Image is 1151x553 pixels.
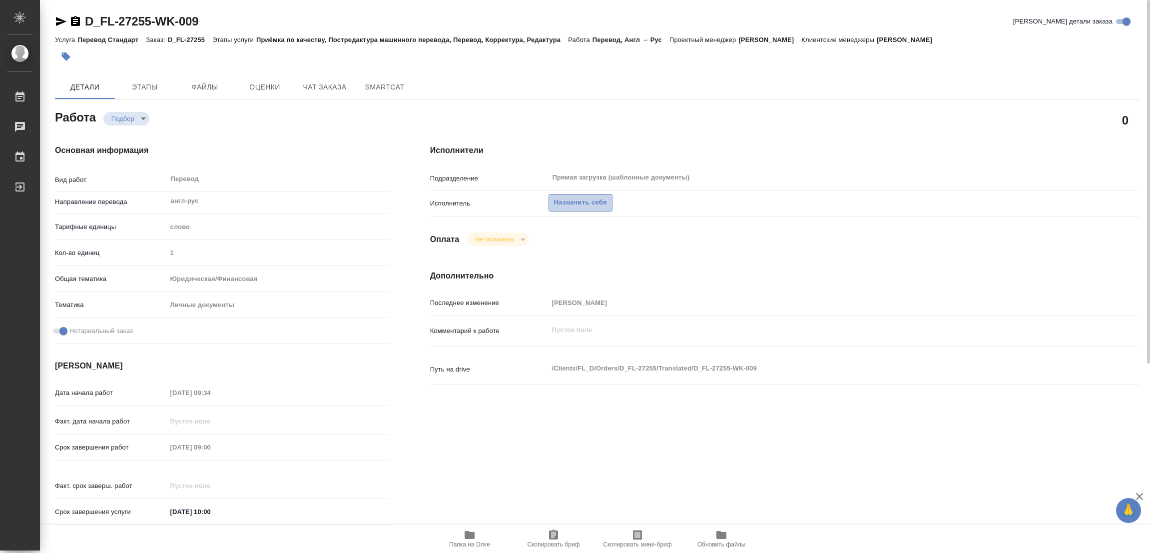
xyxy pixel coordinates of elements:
[472,235,517,243] button: Не оплачена
[61,81,109,93] span: Детали
[568,36,592,43] p: Работа
[167,218,390,235] div: слово
[167,414,254,428] input: Пустое поле
[428,525,512,553] button: Папка на Drive
[595,525,679,553] button: Скопировать мини-бриф
[167,270,390,287] div: Юридическая/Финансовая
[256,36,568,43] p: Приёмка по качеству, Постредактура машинного перевода, Перевод, Корректура, Редактура
[467,232,529,246] div: Подбор
[55,507,167,517] p: Срок завершения услуги
[697,541,746,548] span: Обновить файлы
[801,36,877,43] p: Клиентские менеджеры
[121,81,169,93] span: Этапы
[449,541,490,548] span: Папка на Drive
[1122,111,1129,128] h2: 0
[77,36,146,43] p: Перевод Стандарт
[554,197,607,208] span: Назначить себя
[55,481,167,491] p: Факт. срок заверш. работ
[430,364,549,374] p: Путь на drive
[527,541,579,548] span: Скопировать бриф
[512,525,595,553] button: Скопировать бриф
[55,175,167,185] p: Вид работ
[69,15,81,27] button: Скопировать ссылку
[55,274,167,284] p: Общая тематика
[430,298,549,308] p: Последнее изменение
[55,107,96,125] h2: Работа
[55,197,167,207] p: Направление перевода
[669,36,738,43] p: Проектный менеджер
[430,326,549,336] p: Комментарий к работе
[168,36,212,43] p: D_FL-27255
[1116,498,1141,523] button: 🙏
[103,112,149,125] div: Подбор
[361,81,409,93] span: SmartCat
[108,114,137,123] button: Подбор
[1120,500,1137,521] span: 🙏
[549,295,1081,310] input: Пустое поле
[167,440,254,454] input: Пустое поле
[430,233,460,245] h4: Оплата
[181,81,229,93] span: Файлы
[55,144,390,156] h4: Основная информация
[430,144,1140,156] h4: Исполнители
[85,14,198,28] a: D_FL-27255-WK-009
[55,388,167,398] p: Дата начала работ
[1013,16,1113,26] span: [PERSON_NAME] детали заказа
[549,360,1081,377] textarea: /Clients/FL_D/Orders/D_FL-27255/Translated/D_FL-27255-WK-009
[55,15,67,27] button: Скопировать ссылку для ЯМессенджера
[55,416,167,426] p: Факт. дата начала работ
[69,326,133,336] span: Нотариальный заказ
[55,300,167,310] p: Тематика
[55,360,390,372] h4: [PERSON_NAME]
[549,194,612,211] button: Назначить себя
[167,504,254,519] input: ✎ Введи что-нибудь
[301,81,349,93] span: Чат заказа
[55,248,167,258] p: Кол-во единиц
[430,270,1140,282] h4: Дополнительно
[167,245,390,260] input: Пустое поле
[738,36,801,43] p: [PERSON_NAME]
[430,198,549,208] p: Исполнитель
[241,81,289,93] span: Оценки
[146,36,167,43] p: Заказ:
[212,36,256,43] p: Этапы услуги
[679,525,763,553] button: Обновить файлы
[167,478,254,493] input: Пустое поле
[167,296,390,313] div: Личные документы
[592,36,669,43] p: Перевод, Англ → Рус
[55,442,167,452] p: Срок завершения работ
[55,45,77,67] button: Добавить тэг
[55,36,77,43] p: Услуга
[877,36,940,43] p: [PERSON_NAME]
[167,385,254,400] input: Пустое поле
[430,173,549,183] p: Подразделение
[55,222,167,232] p: Тарифные единицы
[603,541,671,548] span: Скопировать мини-бриф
